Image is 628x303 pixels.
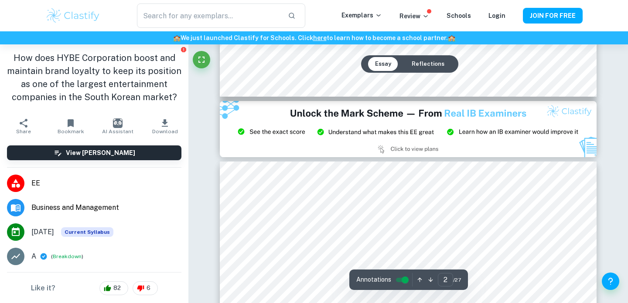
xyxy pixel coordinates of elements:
h6: View [PERSON_NAME] [66,148,135,158]
span: Bookmark [58,128,84,135]
h1: How does HYBE Corporation boost and maintain brand loyalty to keep its position as one of the lar... [7,51,181,104]
button: Fullscreen [193,51,210,68]
span: Annotations [356,275,391,284]
h6: We just launched Clastify for Schools. Click to learn how to become a school partner. [2,33,626,43]
span: [DATE] [31,227,54,237]
button: JOIN FOR FREE [523,8,583,24]
input: Search for any exemplars... [137,3,281,28]
div: 6 [133,281,158,295]
a: Login [488,12,505,19]
span: Business and Management [31,202,181,213]
button: Help and Feedback [602,273,619,290]
button: Reflections [405,57,451,71]
a: Schools [447,12,471,19]
span: Download [152,128,178,135]
p: Review [399,11,429,21]
h6: Like it? [31,283,55,293]
span: EE [31,178,181,189]
div: This exemplar is based on the current syllabus. Feel free to refer to it for inspiration/ideas wh... [61,227,113,237]
button: View [PERSON_NAME] [7,145,181,160]
button: Essay [368,57,398,71]
p: A [31,251,36,262]
span: AI Assistant [102,128,133,135]
img: Ad [220,101,597,158]
span: ( ) [51,252,83,261]
span: 🏫 [448,34,455,41]
a: here [313,34,327,41]
img: Clastify logo [45,7,101,24]
button: AI Assistant [94,114,141,138]
button: Bookmark [47,114,94,138]
span: 82 [109,284,126,293]
button: Download [141,114,188,138]
button: Breakdown [53,252,82,260]
span: 🏫 [173,34,181,41]
button: Report issue [180,46,187,53]
img: AI Assistant [113,118,123,128]
span: Share [16,128,31,135]
span: Current Syllabus [61,227,113,237]
p: Exemplars [341,10,382,20]
span: 6 [142,284,155,293]
div: 82 [99,281,128,295]
span: / 27 [453,276,461,284]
